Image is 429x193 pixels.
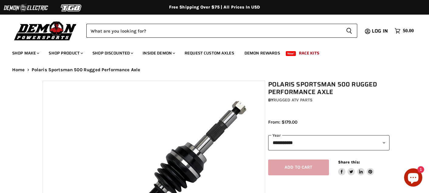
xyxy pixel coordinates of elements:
aside: Share this: [338,160,374,176]
select: year [268,135,389,150]
img: Demon Powersports [12,20,79,41]
a: Inside Demon [138,47,179,59]
a: $0.00 [392,26,417,35]
inbox-online-store-chat: Shopify online store chat [402,168,424,188]
a: Shop Make [8,47,43,59]
input: Search [86,24,341,38]
a: Home [12,67,25,72]
span: Share this: [338,160,360,164]
h1: Polaris Sportsman 500 Rugged Performance Axle [268,81,389,96]
a: Race Kits [294,47,324,59]
a: Request Custom Axles [180,47,239,59]
span: From: $179.00 [268,119,297,125]
a: Demon Rewards [240,47,285,59]
span: $0.00 [403,28,414,34]
a: Shop Product [44,47,87,59]
a: Shop Discounted [88,47,137,59]
a: Rugged ATV Parts [273,97,313,103]
ul: Main menu [8,44,412,59]
button: Search [341,24,357,38]
span: New! [286,51,296,56]
img: TGB Logo 2 [49,2,94,14]
a: Log in [369,28,392,34]
form: Product [86,24,357,38]
img: Demon Electric Logo 2 [3,2,49,14]
span: Log in [372,27,388,35]
div: by [268,97,389,104]
span: Polaris Sportsman 500 Rugged Performance Axle [32,67,140,72]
